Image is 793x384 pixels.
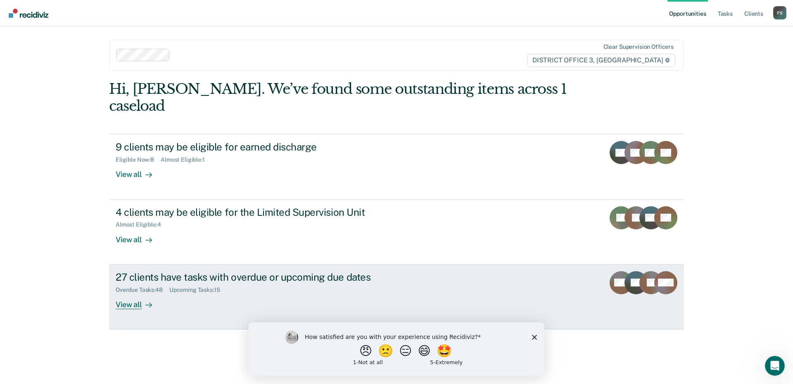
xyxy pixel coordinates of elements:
div: Clear supervision officers [603,43,674,50]
div: View all [116,163,162,179]
div: Upcoming Tasks : 15 [169,286,227,293]
div: 9 clients may be eligible for earned discharge [116,141,406,153]
div: P S [773,6,786,19]
div: Almost Eligible : 1 [161,156,211,163]
iframe: Intercom live chat [765,356,785,376]
a: 27 clients have tasks with overdue or upcoming due datesOverdue Tasks:48Upcoming Tasks:15View all [109,265,684,329]
div: Overdue Tasks : 48 [116,286,169,293]
div: View all [116,228,162,244]
div: View all [116,293,162,309]
div: Almost Eligible : 4 [116,221,168,228]
img: Recidiviz [9,9,48,18]
div: 27 clients have tasks with overdue or upcoming due dates [116,271,406,283]
div: Eligible Now : 8 [116,156,161,163]
span: DISTRICT OFFICE 3, [GEOGRAPHIC_DATA] [527,54,675,67]
div: Hi, [PERSON_NAME]. We’ve found some outstanding items across 1 caseload [109,81,569,114]
button: Profile dropdown button [773,6,786,19]
a: 9 clients may be eligible for earned dischargeEligible Now:8Almost Eligible:1View all [109,134,684,199]
div: 4 clients may be eligible for the Limited Supervision Unit [116,206,406,218]
iframe: Survey by Kim from Recidiviz [249,322,544,376]
a: 4 clients may be eligible for the Limited Supervision UnitAlmost Eligible:4View all [109,200,684,265]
